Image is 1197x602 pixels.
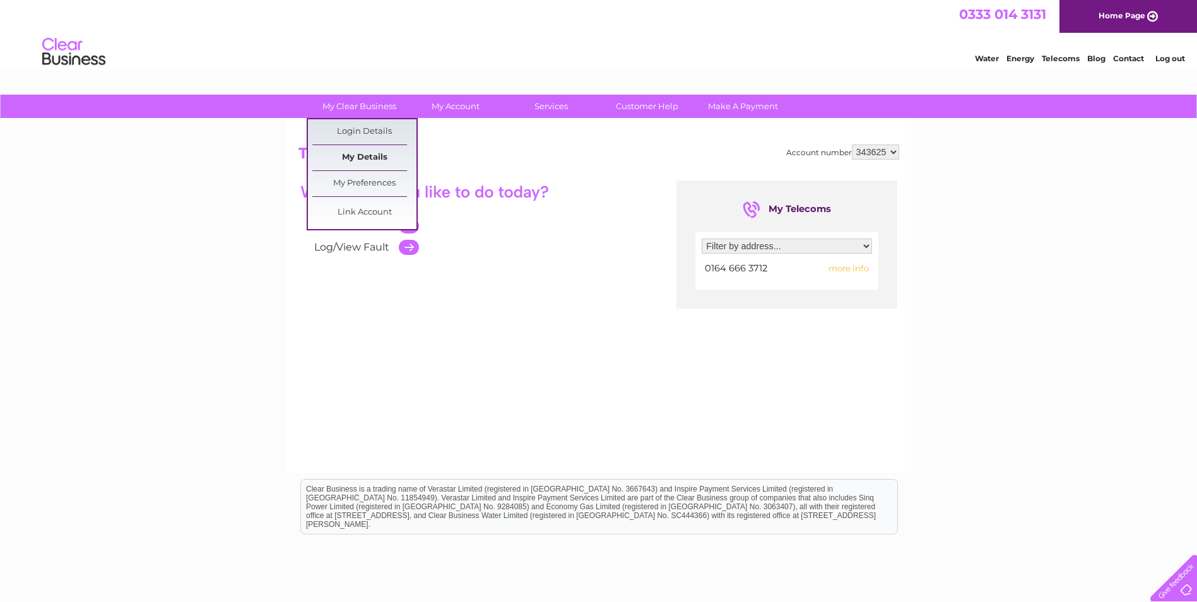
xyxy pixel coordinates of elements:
div: Clear Business is a trading name of Verastar Limited (registered in [GEOGRAPHIC_DATA] No. 3667643... [301,7,897,61]
a: Energy [1006,54,1034,63]
a: Customer Help [595,95,699,118]
a: Services [499,95,603,118]
a: Blog [1087,54,1106,63]
h2: Telecoms [298,145,899,168]
span: 0164 666 3712 [705,263,767,274]
a: My Preferences [312,171,416,196]
a: Telecoms [1042,54,1080,63]
a: My Details [312,145,416,170]
a: My Account [403,95,507,118]
a: Log/View Fault [314,241,389,253]
a: Link Account [312,200,416,225]
a: Make A Payment [691,95,795,118]
div: My Telecoms [743,199,831,220]
a: Log out [1155,54,1185,63]
div: Account number [786,145,899,160]
span: more info [828,263,869,273]
a: My Clear Business [307,95,411,118]
a: Water [975,54,999,63]
img: logo.png [42,33,106,71]
a: Login Details [312,119,416,145]
a: Contact [1113,54,1144,63]
a: 0333 014 3131 [959,6,1046,22]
